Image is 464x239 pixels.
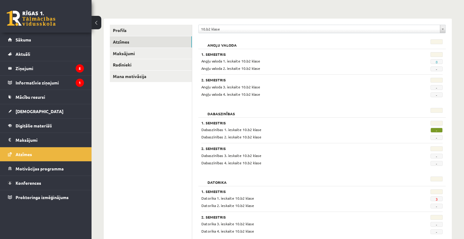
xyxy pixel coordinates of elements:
[16,194,69,200] span: Proktoringa izmēģinājums
[430,66,443,71] span: -
[430,154,443,159] span: -
[16,180,41,186] span: Konferences
[16,94,45,100] span: Mācību resursi
[201,92,260,97] span: Angļu valoda 4. ieskaite 10.b2 klase
[201,78,401,82] h3: 2. Semestris
[201,127,261,132] span: Dabaszinības 1. ieskaite 10.b2 klase
[201,203,254,208] span: Datorika 2. ieskaite 10.b2 klase
[8,176,84,190] a: Konferences
[16,123,52,128] span: Digitālie materiāli
[201,215,401,219] h3: 2. Semestris
[201,229,254,234] span: Datorika 4. ieskaite 10.b2 klase
[16,37,31,42] span: Sākums
[76,79,84,87] i: 1
[430,92,443,97] span: -
[8,162,84,176] a: Motivācijas programma
[430,135,443,140] span: -
[430,229,443,234] span: -
[16,133,84,147] legend: Maksājumi
[8,47,84,61] a: Aktuāli
[110,25,192,36] a: Profils
[110,48,192,59] a: Maksājumi
[201,59,260,63] span: Angļu valoda 1. ieskaite 10.b2 klase
[201,134,261,139] span: Dabaszinības 2. ieskaite 10.b2 klase
[110,59,192,70] a: Radinieki
[430,85,443,90] span: -
[76,64,84,73] i: 5
[430,128,443,133] span: -
[8,119,84,133] a: Digitālie materiāli
[201,153,261,158] span: Dabaszinības 3. ieskaite 10.b2 klase
[8,90,84,104] a: Mācību resursi
[16,166,64,171] span: Motivācijas programma
[201,177,233,183] h2: Datorika
[8,76,84,90] a: Informatīvie ziņojumi1
[435,197,437,202] a: 3
[201,221,254,226] span: Datorika 3. ieskaite 10.b2 klase
[201,39,243,45] h2: Angļu valoda
[8,133,84,147] a: Maksājumi
[16,109,63,114] span: [DEMOGRAPHIC_DATA]
[430,222,443,227] span: -
[110,71,192,82] a: Mana motivācija
[199,25,445,33] a: 10.b2 klase
[8,33,84,47] a: Sākums
[8,61,84,75] a: Ziņojumi5
[8,104,84,118] a: [DEMOGRAPHIC_DATA]
[201,84,260,89] span: Angļu valoda 3. ieskaite 10.b2 klase
[435,59,437,64] a: 8
[201,66,260,71] span: Angļu valoda 2. ieskaite 10.b2 klase
[201,160,261,165] span: Dabaszinības 4. ieskaite 10.b2 klase
[16,152,32,157] span: Atzīmes
[110,36,192,48] a: Atzīmes
[201,189,401,194] h3: 1. Semestris
[8,190,84,204] a: Proktoringa izmēģinājums
[8,147,84,161] a: Atzīmes
[201,196,254,201] span: Datorika 1. ieskaite 10.b2 klase
[201,52,401,56] h3: 1. Semestris
[16,51,30,57] span: Aktuāli
[201,25,437,33] span: 10.b2 klase
[16,61,84,75] legend: Ziņojumi
[16,76,84,90] legend: Informatīvie ziņojumi
[430,204,443,209] span: -
[201,121,401,125] h3: 1. Semestris
[201,146,401,151] h3: 2. Semestris
[430,161,443,166] span: -
[7,11,56,26] a: Rīgas 1. Tālmācības vidusskola
[201,108,241,114] h2: Dabaszinības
